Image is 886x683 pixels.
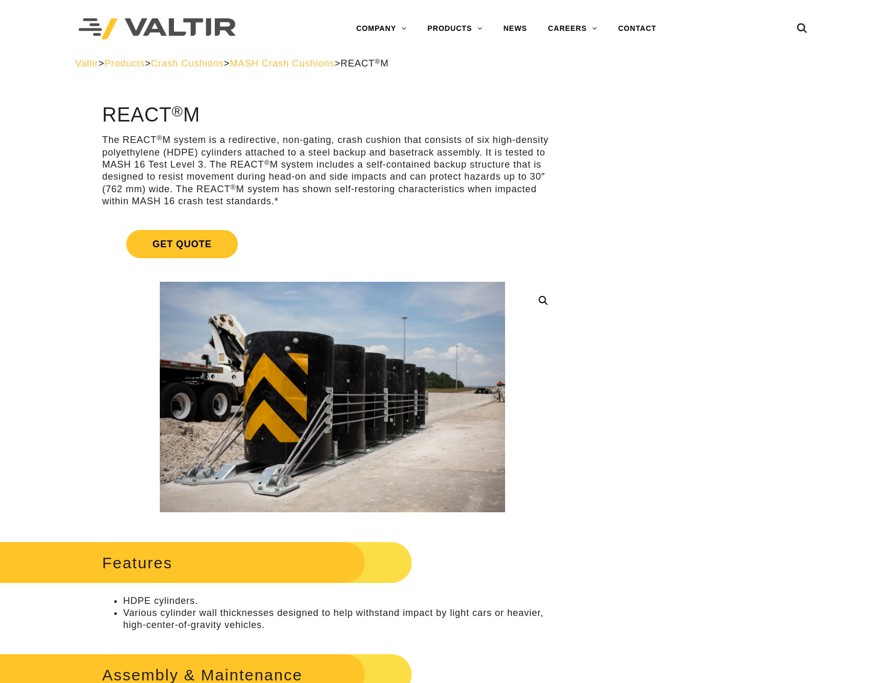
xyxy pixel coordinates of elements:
a: Crash Cushions [151,58,224,69]
a: 🔍 [534,291,553,310]
img: Valtir [79,18,236,40]
sup: ® [375,58,380,65]
sup: ® [172,103,183,119]
a: Products [104,58,145,69]
a: CAREERS [538,18,608,39]
a: CONTACT [608,18,667,39]
sup: ® [157,134,162,142]
a: PRODUCTS [417,18,493,39]
sup: ® [231,183,236,191]
li: HDPE cylinders. [123,595,562,607]
a: NEWS [493,18,538,39]
a: Valtir [75,58,98,69]
a: Get Quote [102,217,562,271]
li: Various cylinder wall thicknesses designed to help withstand impact by light cars or heavier, hig... [123,607,562,632]
a: COMPANY [346,18,417,39]
span: REACT M [341,58,389,69]
p: The REACT M system is a redirective, non-gating, crash cushion that consists of six high-density ... [102,134,562,207]
span: Get Quote [126,230,238,258]
sup: ® [264,159,270,167]
h1: REACT M [102,104,562,126]
div: > > > > [75,58,811,70]
a: MASH Crash Cushions [230,58,335,69]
